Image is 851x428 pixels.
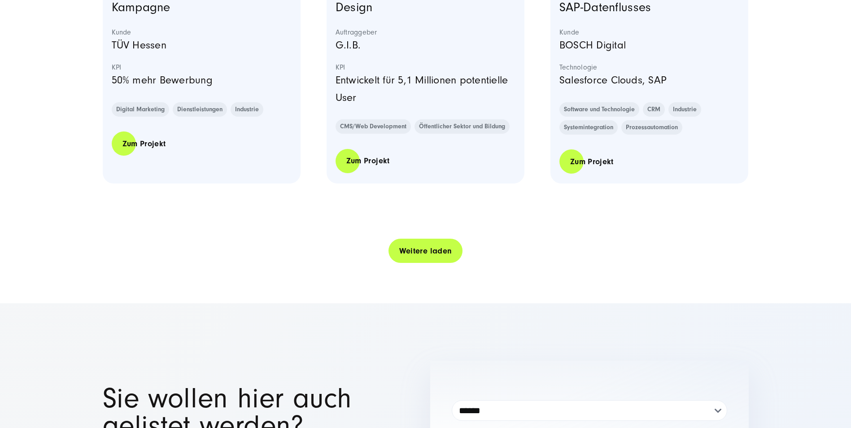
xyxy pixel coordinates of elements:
a: Dienstleistungen [173,102,227,117]
a: CRM [643,102,665,117]
a: Software und Technologie [559,102,639,117]
a: Weitere laden [388,238,463,264]
a: Öffentlicher Sektor und Bildung [415,119,510,134]
a: Systemintegration [559,120,618,135]
a: Zum Projekt [112,131,177,157]
a: Industrie [668,102,701,117]
p: TÜV Hessen [112,37,292,54]
strong: Kunde [559,28,740,37]
strong: KPI [112,63,292,72]
a: Prozessautomation [621,120,682,135]
p: 50% mehr Bewerbung [112,72,292,89]
strong: Technologie [559,63,740,72]
a: Industrie [231,102,263,117]
a: CMS/Web Development [336,119,411,134]
a: Zum Projekt [559,149,624,175]
a: Zum Projekt [336,148,401,174]
a: Digital Marketing [112,102,169,117]
p: Salesforce Clouds, SAP [559,72,740,89]
strong: KPI [336,63,516,72]
p: G.I.B. [336,37,516,54]
strong: Kunde [112,28,292,37]
strong: Auftraggeber [336,28,516,37]
p: Entwickelt für 5,1 Millionen potentielle User [336,72,516,106]
p: BOSCH Digital [559,37,740,54]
